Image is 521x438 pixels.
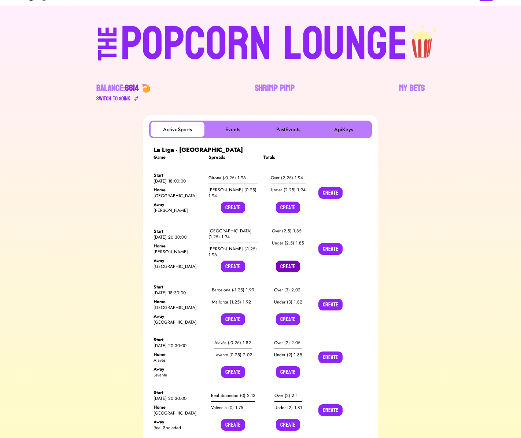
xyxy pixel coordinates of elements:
div: [PERSON_NAME] [154,249,203,255]
button: ApiKeys [317,122,370,137]
div: La Liga - [GEOGRAPHIC_DATA] [154,146,367,154]
div: Home [154,299,203,305]
div: Away [154,313,203,319]
div: Totals [263,154,313,160]
div: Over (2) 2.05 [274,337,302,349]
div: [GEOGRAPHIC_DATA] [154,193,203,199]
button: Create [221,202,245,213]
div: Over (2.5) 1.85 [272,225,304,237]
div: Start [154,337,203,343]
div: [PERSON_NAME] (0.25) 1.94 [208,184,258,202]
div: Spreads [208,154,258,160]
button: Create [276,202,300,213]
div: [DATE] 20:30:00 [154,234,203,240]
div: [GEOGRAPHIC_DATA] [154,305,203,310]
div: Real Sociedad [154,425,203,431]
div: [DATE] 18:30:00 [154,290,203,296]
button: Create [318,243,343,255]
div: [PERSON_NAME] [154,207,203,213]
button: Create [276,313,300,325]
div: Over (2.25) 1.94 [271,172,306,184]
div: THE [95,26,121,75]
div: Start [154,228,203,234]
button: Create [221,313,245,325]
div: Girona (-0.25) 1.96 [208,172,258,184]
button: Create [221,261,245,272]
div: Away [154,258,203,264]
div: [GEOGRAPHIC_DATA] (1.25) 1.94 [208,225,258,243]
div: Alavés (-0.25) 1.82 [214,337,252,349]
span: 6614 [125,80,139,96]
img: 🍤 [142,84,151,93]
div: Over (3) 2.02 [274,284,302,296]
div: Start [154,172,203,178]
button: Create [318,351,343,363]
div: Start [154,390,203,395]
div: Real Sociedad (0) 2.12 [211,390,255,402]
div: Away [154,419,203,425]
div: [PERSON_NAME] (-1.25) 1.96 [208,243,258,261]
div: Mallorca (1.25) 1.92 [212,296,254,308]
button: Create [276,261,300,272]
button: Create [318,299,343,310]
div: Under (2) 1.85 [274,349,302,361]
div: Balance: [96,82,139,94]
div: Alavés [154,357,203,363]
button: Create [276,366,300,378]
div: [DATE] 20:30:00 [154,395,203,401]
a: Shrimp Pimp [255,82,295,103]
button: Create [221,419,245,431]
div: Home [154,351,203,357]
div: Start [154,284,203,290]
a: My Bets [399,82,425,103]
div: Valencia (0) 1.75 [211,402,255,413]
img: popcorn [407,18,437,59]
div: Under (2) 1.81 [274,402,302,413]
button: Create [318,404,343,416]
button: Create [276,419,300,431]
div: Home [154,243,203,249]
div: Over (2) 2.1 [274,390,302,402]
div: [GEOGRAPHIC_DATA] [154,319,203,325]
div: Barcelona (-1.25) 1.99 [212,284,254,296]
button: Create [221,366,245,378]
div: Home [154,187,203,193]
button: ActiveSports [151,122,204,137]
button: Events [206,122,260,137]
div: Home [154,404,203,410]
div: [GEOGRAPHIC_DATA] [154,264,203,269]
div: [GEOGRAPHIC_DATA] [154,410,203,416]
div: Under (2.25) 1.94 [271,184,306,196]
div: Away [154,202,203,207]
div: Levante [154,372,203,378]
button: Create [318,187,343,199]
div: Under (2.5) 1.85 [272,237,304,249]
div: Away [154,366,203,372]
div: Under (3) 1.82 [274,296,302,308]
a: THEPOPCORN LOUNGEpopcorn [35,18,486,68]
button: PastEvents [261,122,315,137]
div: [DATE] 20:30:00 [154,343,203,349]
div: [DATE] 18:00:00 [154,178,203,184]
div: Switch to $ OINK [96,94,130,103]
div: Game [154,154,203,160]
div: Levante (0.25) 2.02 [214,349,252,361]
div: POPCORN LOUNGE [121,21,407,68]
